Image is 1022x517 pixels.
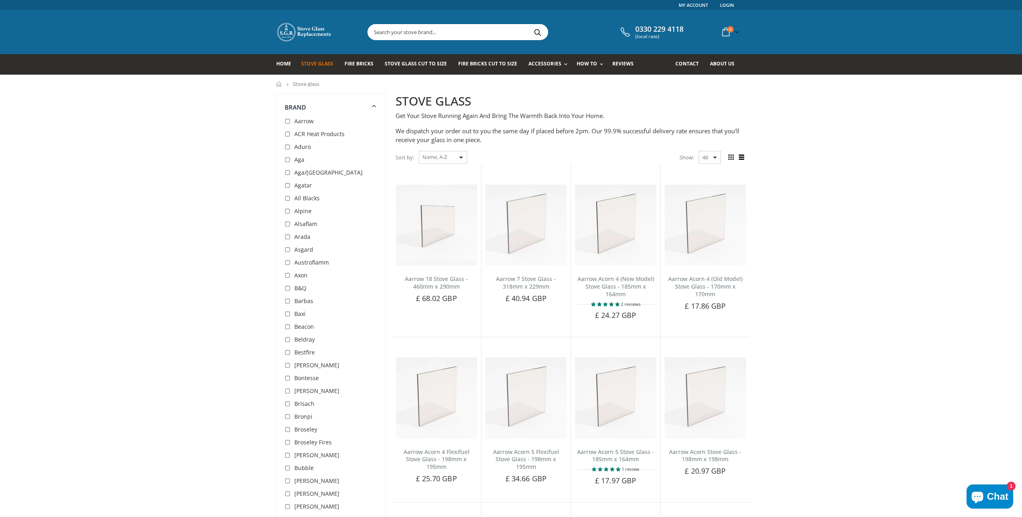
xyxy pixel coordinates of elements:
input: Search your stove brand... [368,24,638,40]
span: £ 34.66 GBP [506,474,547,483]
a: Aarrow Acorn 4 Flexifuel Stove Glass - 198mm x 195mm [404,448,469,471]
span: [PERSON_NAME] [294,387,339,395]
span: Alpine [294,207,312,215]
span: Show: [679,151,694,164]
span: About us [710,60,734,67]
span: Stove glass [293,80,319,88]
span: Barbas [294,297,313,305]
img: Aarrow Acorn 4 New Model Stove Glass [575,185,656,266]
span: Agatar [294,181,312,189]
span: 0 [727,26,734,33]
span: Bubble [294,464,314,472]
a: Aarrow 7 Stove Glass - 318mm x 229mm [496,275,556,290]
button: Search [529,24,547,40]
img: Aarrow 18 Stove Glass [396,185,477,266]
span: £ 17.86 GBP [685,301,726,311]
span: 0330 229 4118 [635,25,683,34]
span: Brand [285,103,306,111]
span: Grid view [727,153,736,162]
a: Home [276,54,297,75]
a: Aarrow 18 Stove Glass - 460mm x 290mm [405,275,468,290]
h2: STOVE GLASS [396,93,746,110]
span: ACR Heat Products [294,130,345,138]
span: Bestfire [294,348,315,356]
a: Home [276,81,282,87]
span: All Blacks [294,194,320,202]
span: 5.00 stars [592,466,622,472]
a: 0 [719,24,740,40]
span: £ 68.02 GBP [416,293,457,303]
a: Contact [675,54,705,75]
span: Aarrow [294,117,314,125]
span: Baxi [294,310,306,318]
span: Brisach [294,400,314,407]
img: Aarrow Acorn 5 Stove Glass [575,357,656,438]
span: Stove Glass Cut To Size [385,60,447,67]
a: About us [710,54,740,75]
span: Stove Glass [301,60,333,67]
span: Aga [294,156,304,163]
span: Home [276,60,291,67]
a: Reviews [612,54,640,75]
span: £ 40.94 GBP [506,293,547,303]
span: £ 24.27 GBP [595,310,636,320]
span: Bronpi [294,413,312,420]
a: Fire Bricks Cut To Size [458,54,523,75]
span: How To [577,60,597,67]
span: £ 20.97 GBP [685,466,726,476]
img: Aarrow 7 Stove Glass [486,185,567,266]
span: Contact [675,60,699,67]
span: 2 reviews [621,301,641,307]
span: [PERSON_NAME] [294,361,339,369]
a: Accessories [528,54,571,75]
a: Fire Bricks [345,54,379,75]
span: Aga/[GEOGRAPHIC_DATA] [294,169,363,176]
span: [PERSON_NAME] [294,490,339,497]
span: List view [737,153,746,162]
img: Stove Glass Replacement [276,22,333,42]
a: 0330 229 4118 (local rate) [618,25,683,39]
a: How To [577,54,607,75]
span: [PERSON_NAME] [294,503,339,510]
span: Austroflamm [294,258,329,266]
p: We dispatch your order out to you the same day if placed before 2pm. Our 99.9% successful deliver... [396,126,746,145]
img: Aarrow Acorn 4 Flexifuel replacement stove glass [396,357,477,438]
a: Stove Glass [301,54,339,75]
span: Alsaflam [294,220,317,228]
span: Broseley Fires [294,438,332,446]
span: Bontesse [294,374,319,382]
span: Beacon [294,323,314,330]
span: Aduro [294,143,311,151]
a: Aarrow Acorn 5 Stove Glass - 185mm x 164mm [577,448,654,463]
span: Asgard [294,246,313,253]
span: Sort by: [396,151,414,165]
span: Reviews [612,60,634,67]
span: £ 25.70 GBP [416,474,457,483]
span: 1 review [622,466,639,472]
span: [PERSON_NAME] [294,451,339,459]
span: Broseley [294,425,317,433]
a: Aarrow Acorn Stove Glass - 198mm x 198mm [669,448,741,463]
span: [PERSON_NAME] [294,477,339,484]
span: Axon [294,271,308,279]
span: Accessories [528,60,561,67]
img: Aarrow Acorn Stove Glass - 198mm x 198mm [665,357,746,438]
span: 5.00 stars [591,301,621,307]
inbox-online-store-chat: Shopify online store chat [964,484,1016,511]
span: £ 17.97 GBP [595,476,636,485]
img: Aarrow Acorn 5 Flexifuel Stove Glass - 198mm x 195mm [486,357,567,438]
span: Arada [294,233,310,240]
span: Beldray [294,336,315,343]
a: Aarrow Acorn 4 (Old Model) Stove Glass - 170mm x 170mm [668,275,743,298]
span: Fire Bricks [345,60,373,67]
a: Stove Glass Cut To Size [385,54,453,75]
img: Aarrow Acorn 4 Old Model Stove Glass [665,185,746,266]
a: Aarrow Acorn 5 Flexifuel Stove Glass - 198mm x 195mm [493,448,559,471]
a: Aarrow Acorn 4 (New Model) Stove Glass - 185mm x 164mm [577,275,654,298]
span: (local rate) [635,34,683,39]
span: B&Q [294,284,306,292]
p: Get Your Stove Running Again And Bring The Warmth Back Into Your Home. [396,111,746,120]
span: Fire Bricks Cut To Size [458,60,517,67]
